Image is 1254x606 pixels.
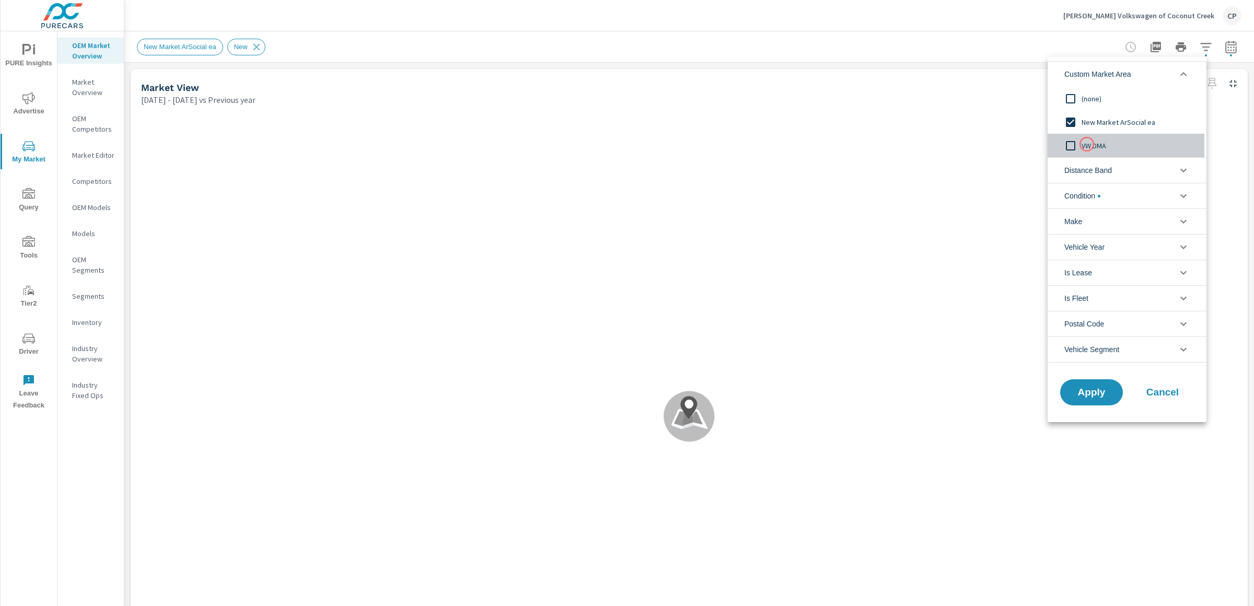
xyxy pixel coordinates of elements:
span: Postal Code [1064,311,1104,336]
span: Apply [1071,388,1112,397]
span: Is Lease [1064,260,1092,285]
div: (none) [1048,87,1204,110]
span: Distance Band [1064,158,1112,183]
span: VW DMA [1082,139,1196,152]
div: VW DMA [1048,134,1204,157]
span: Is Fleet [1064,286,1088,311]
span: Make [1064,209,1082,234]
button: Cancel [1131,379,1194,405]
span: Custom Market Area [1064,62,1131,87]
span: New Market ArSocial ea [1082,116,1196,129]
ul: filter options [1048,57,1206,367]
span: Vehicle Year [1064,235,1105,260]
span: (none) [1082,92,1196,105]
div: New Market ArSocial ea [1048,110,1204,134]
span: Cancel [1142,388,1183,397]
span: Vehicle Segment [1064,337,1119,362]
span: Condition [1064,183,1100,208]
button: Apply [1060,379,1123,405]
